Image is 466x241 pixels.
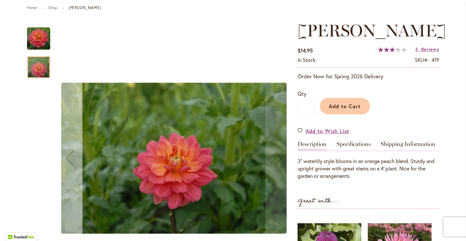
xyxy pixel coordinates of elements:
div: LORA ASHLEY [27,50,50,78]
div: Availability [298,56,316,64]
a: Specifications [337,141,371,150]
span: $14.95 [298,47,313,54]
p: Order Now for Spring 2026 Delivery [298,72,439,80]
a: Shipping Information [381,141,435,150]
a: Description [298,141,327,150]
span: Reviews [421,46,439,52]
span: Add to Cart [329,103,361,110]
div: 3" waterlily style blooms in an orange peach blend. Sturdy and upright grower with great stems on... [298,158,439,180]
strong: Great with... [298,196,339,206]
a: 3 Reviews [415,46,439,52]
div: 419 [432,56,439,64]
span: [PERSON_NAME] [298,20,446,41]
span: 3 [415,46,418,52]
a: Shop [48,5,57,10]
span: In stock [298,56,316,63]
a: Add to Wish List [298,127,350,135]
div: Detailed Product Info [298,141,439,180]
div: 64% [378,47,406,52]
img: LORA ASHLEY [27,27,50,50]
span: Add to Wish List [306,127,350,135]
strong: SKU [415,56,429,63]
span: Qty [298,90,306,97]
a: Home [27,5,37,10]
iframe: Launch Accessibility Center [5,218,23,236]
strong: [PERSON_NAME] [69,5,101,10]
button: Add to Cart [320,98,370,114]
div: LORA ASHLEY [27,21,57,50]
img: LORA ASHLEY [61,83,287,234]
